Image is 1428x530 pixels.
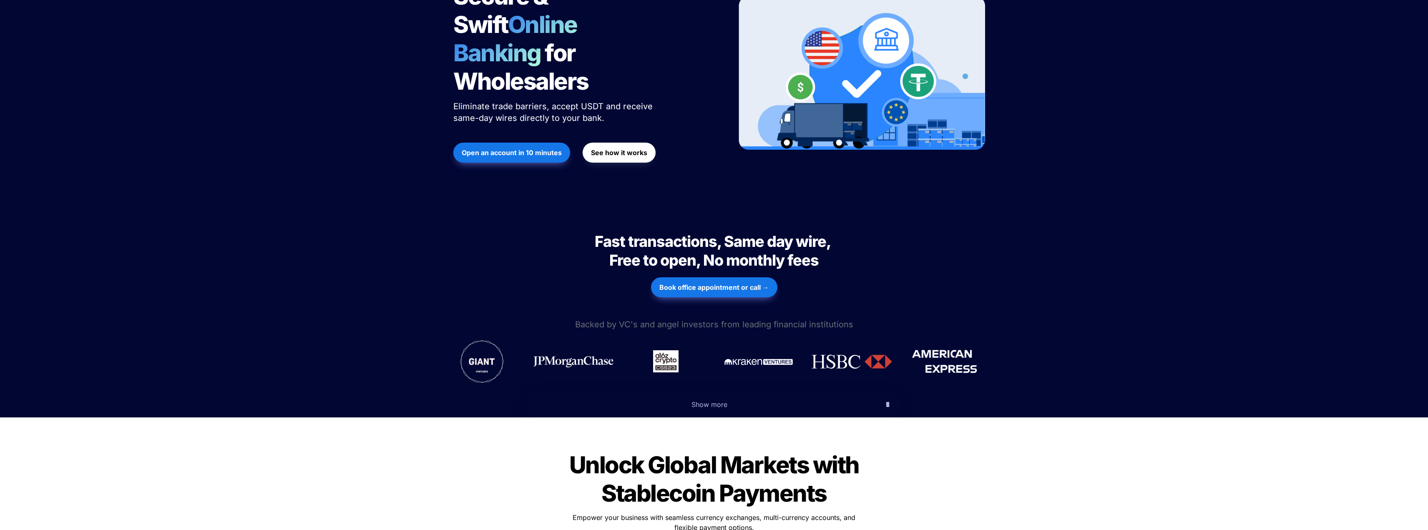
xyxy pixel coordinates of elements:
span: Online Banking [453,10,586,67]
button: Book office appointment or call → [651,277,777,297]
span: Backed by VC's and angel investors from leading financial institutions [575,319,853,329]
button: See how it works [583,143,656,163]
span: for Wholesalers [453,39,588,95]
span: Unlock Global Markets with Stablecoin Payments [569,451,863,507]
span: Eliminate trade barriers, accept USDT and receive same-day wires directly to your bank. [453,101,655,123]
strong: Book office appointment or call → [659,283,769,291]
a: Open an account in 10 minutes [453,138,570,167]
span: Show more [691,400,727,409]
a: See how it works [583,138,656,167]
a: Book office appointment or call → [651,273,777,301]
span: Fast transactions, Same day wire, Free to open, No monthly fees [595,232,833,269]
strong: Open an account in 10 minutes [462,148,562,157]
strong: See how it works [591,148,647,157]
button: Show more [526,392,902,417]
button: Open an account in 10 minutes [453,143,570,163]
